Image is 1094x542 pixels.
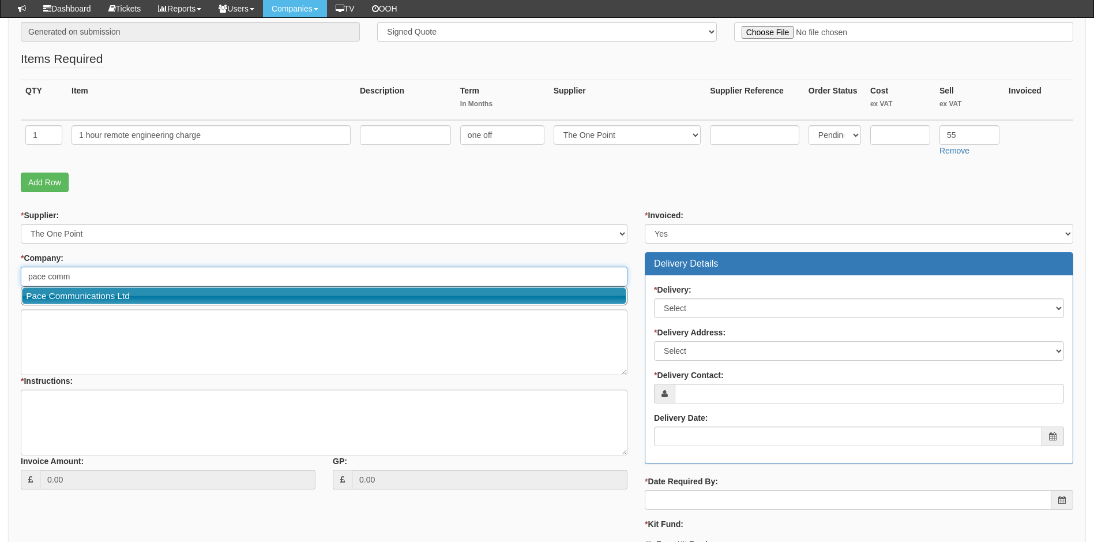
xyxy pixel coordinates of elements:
[654,327,725,338] label: Delivery Address:
[21,252,63,264] label: Company:
[21,375,73,387] label: Instructions:
[654,369,724,381] label: Delivery Contact:
[456,80,549,121] th: Term
[654,259,1064,269] h3: Delivery Details
[21,80,67,121] th: QTY
[333,455,347,467] label: GP:
[705,80,804,121] th: Supplier Reference
[939,146,969,155] a: Remove
[939,99,999,109] small: ex VAT
[22,287,626,304] a: Pace Communications Ltd
[870,99,930,109] small: ex VAT
[645,210,683,221] label: Invoiced:
[654,412,708,424] label: Delivery Date:
[355,80,456,121] th: Description
[866,80,935,121] th: Cost
[1004,80,1073,121] th: Invoiced
[645,518,683,530] label: Kit Fund:
[21,210,59,221] label: Supplier:
[549,80,706,121] th: Supplier
[935,80,1004,121] th: Sell
[21,455,84,467] label: Invoice Amount:
[645,476,718,487] label: Date Required By:
[654,284,691,296] label: Delivery:
[21,173,69,192] a: Add Row
[21,50,103,68] legend: Items Required
[460,99,544,109] small: In Months
[67,80,355,121] th: Item
[804,80,866,121] th: Order Status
